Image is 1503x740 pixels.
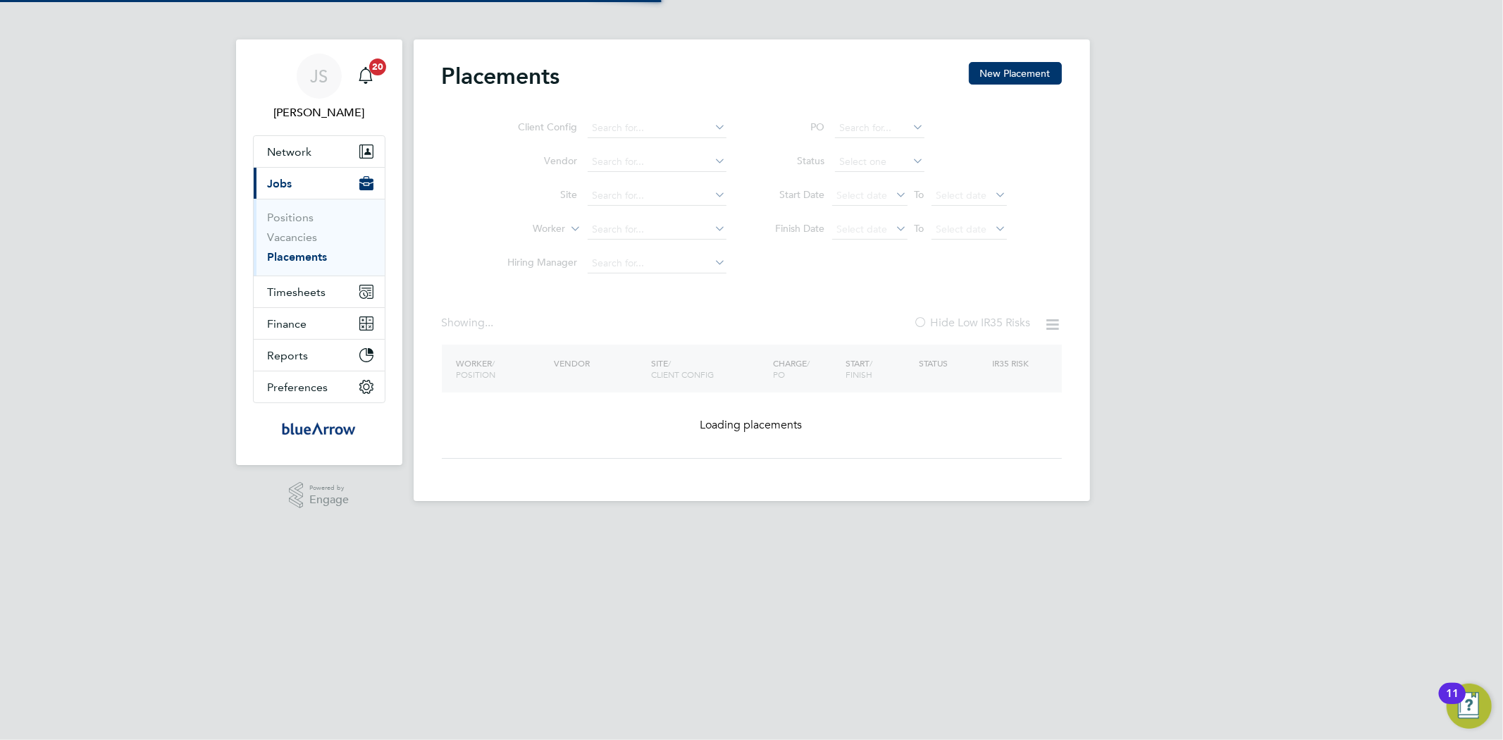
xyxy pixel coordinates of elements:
[442,316,497,331] div: Showing
[289,482,349,509] a: Powered byEngage
[352,54,380,99] a: 20
[236,39,402,465] nav: Main navigation
[268,317,307,331] span: Finance
[268,349,309,362] span: Reports
[309,482,349,494] span: Powered by
[254,276,385,307] button: Timesheets
[254,308,385,339] button: Finance
[268,381,328,394] span: Preferences
[268,177,292,190] span: Jobs
[254,371,385,402] button: Preferences
[268,211,314,224] a: Positions
[268,145,312,159] span: Network
[254,340,385,371] button: Reports
[914,316,1031,330] label: Hide Low IR35 Risks
[253,417,385,440] a: Go to home page
[1447,684,1492,729] button: Open Resource Center, 11 new notifications
[310,67,328,85] span: JS
[282,417,355,440] img: bluearrow-logo-retina.png
[268,285,326,299] span: Timesheets
[268,250,328,264] a: Placements
[369,58,386,75] span: 20
[253,104,385,121] span: Jay Scull
[1446,693,1459,712] div: 11
[253,54,385,121] a: JS[PERSON_NAME]
[309,494,349,506] span: Engage
[442,62,560,90] h2: Placements
[268,230,318,244] a: Vacancies
[969,62,1062,85] button: New Placement
[254,199,385,276] div: Jobs
[254,168,385,199] button: Jobs
[254,136,385,167] button: Network
[485,316,494,330] span: ...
